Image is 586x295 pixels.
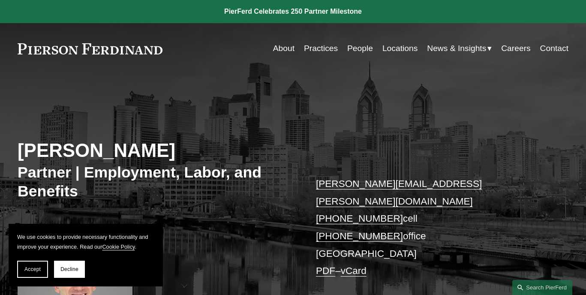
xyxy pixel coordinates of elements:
[60,266,78,272] span: Decline
[316,231,403,241] a: [PHONE_NUMBER]
[316,213,403,224] a: [PHONE_NUMBER]
[316,175,545,280] p: cell office [GEOGRAPHIC_DATA] –
[427,41,486,56] span: News & Insights
[501,40,531,57] a: Careers
[54,261,85,278] button: Decline
[540,40,568,57] a: Contact
[512,280,572,295] a: Search this site
[341,265,367,276] a: vCard
[304,40,338,57] a: Practices
[18,139,293,162] h2: [PERSON_NAME]
[273,40,295,57] a: About
[17,232,154,252] p: We use cookies to provide necessary functionality and improve your experience. Read our .
[316,178,482,207] a: [PERSON_NAME][EMAIL_ADDRESS][PERSON_NAME][DOMAIN_NAME]
[18,163,293,201] h3: Partner | Employment, Labor, and Benefits
[102,244,135,250] a: Cookie Policy
[17,261,48,278] button: Accept
[347,40,373,57] a: People
[382,40,418,57] a: Locations
[427,40,492,57] a: folder dropdown
[316,265,335,276] a: PDF
[24,266,41,272] span: Accept
[9,224,163,286] section: Cookie banner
